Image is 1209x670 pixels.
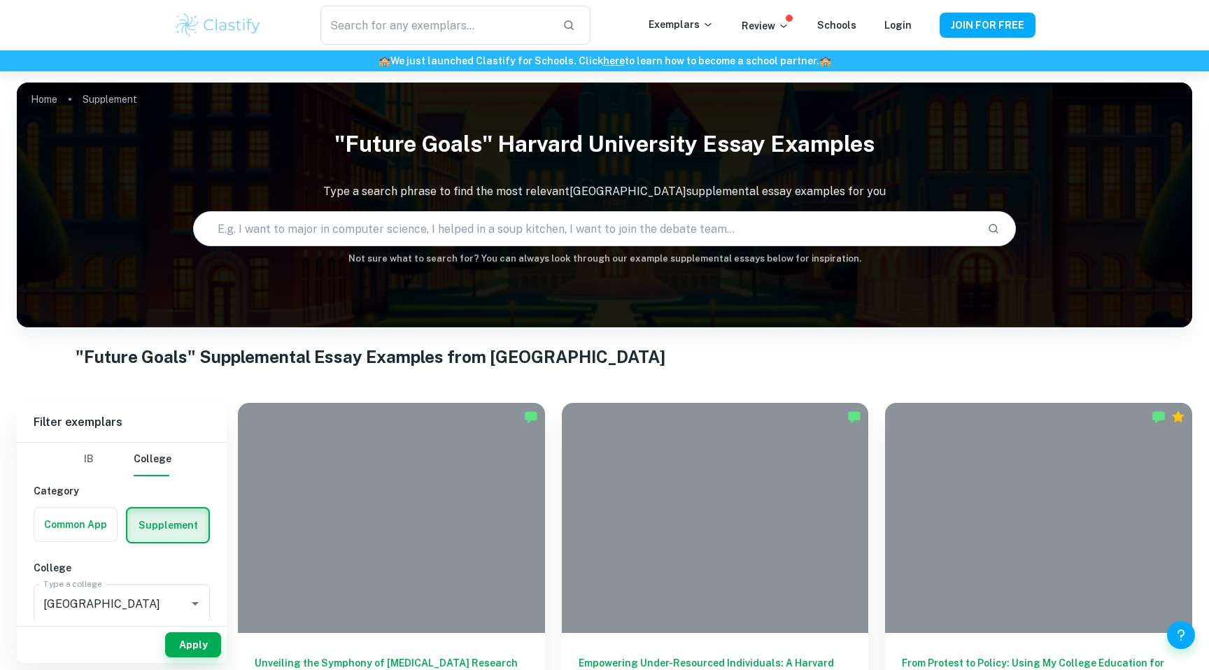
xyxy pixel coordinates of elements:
button: Apply [165,632,221,657]
button: Search [982,217,1005,241]
img: Marked [847,410,861,424]
a: Schools [817,20,856,31]
a: here [603,55,625,66]
p: Supplement [83,92,137,107]
h6: We just launched Clastify for Schools. Click to learn how to become a school partner. [3,53,1206,69]
h6: Filter exemplars [17,403,227,442]
label: Type a college [43,578,101,590]
a: Home [31,90,57,109]
button: Open [185,594,205,613]
input: E.g. I want to major in computer science, I helped in a soup kitchen, I want to join the debate t... [194,209,976,248]
img: Marked [1152,410,1166,424]
button: Help and Feedback [1167,621,1195,649]
div: Filter type choice [72,443,171,476]
p: Review [742,18,789,34]
span: 🏫 [379,55,390,66]
button: JOIN FOR FREE [940,13,1035,38]
h1: "Future Goals" Harvard University Essay Examples [17,122,1192,166]
input: Search for any exemplars... [320,6,551,45]
button: Common App [34,508,117,541]
h6: Category [34,483,210,499]
img: Clastify logo [174,11,262,39]
div: Premium [1171,410,1185,424]
button: Supplement [127,508,208,542]
h6: College [34,560,210,576]
a: Login [884,20,912,31]
p: Type a search phrase to find the most relevant [GEOGRAPHIC_DATA] supplemental essay examples for you [17,183,1192,200]
h1: "Future Goals" Supplemental Essay Examples from [GEOGRAPHIC_DATA] [76,344,1133,369]
button: IB [72,443,106,476]
span: 🏫 [819,55,831,66]
img: Marked [524,410,538,424]
h6: Not sure what to search for? You can always look through our example supplemental essays below fo... [17,252,1192,266]
button: College [134,443,171,476]
p: Exemplars [649,17,714,32]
